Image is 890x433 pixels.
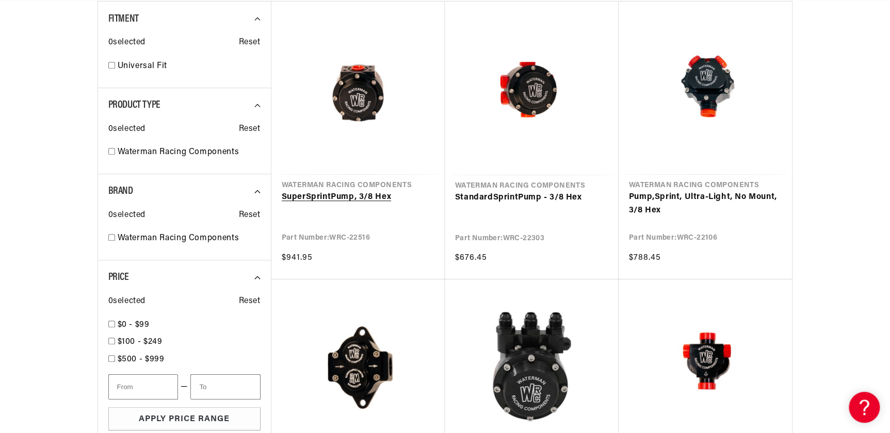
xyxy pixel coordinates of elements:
[282,191,434,204] a: SuperSprintPump, 3/8 Hex
[108,123,145,136] span: 0 selected
[629,191,782,217] a: Pump,Sprint, Ultra-Light, No Mount, 3/8 Hex
[239,36,261,49] span: Reset
[118,321,150,329] span: $0 - $99
[108,374,178,399] input: From
[455,191,608,205] a: StandardSprintPump - 3/8 Hex
[108,186,133,196] span: Brand
[118,146,261,159] a: Waterman Racing Components
[118,232,261,245] a: Waterman Racing Components
[118,338,163,346] span: $100 - $249
[118,60,261,73] a: Universal Fit
[108,209,145,222] span: 0 selected
[190,374,260,399] input: To
[108,272,129,282] span: Price
[108,295,145,308] span: 0 selected
[108,407,261,430] button: Apply Price Range
[239,295,261,308] span: Reset
[108,36,145,49] span: 0 selected
[118,355,165,363] span: $500 - $999
[239,123,261,136] span: Reset
[108,14,139,24] span: Fitment
[181,380,188,394] span: —
[239,209,261,222] span: Reset
[108,100,160,110] span: Product Type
